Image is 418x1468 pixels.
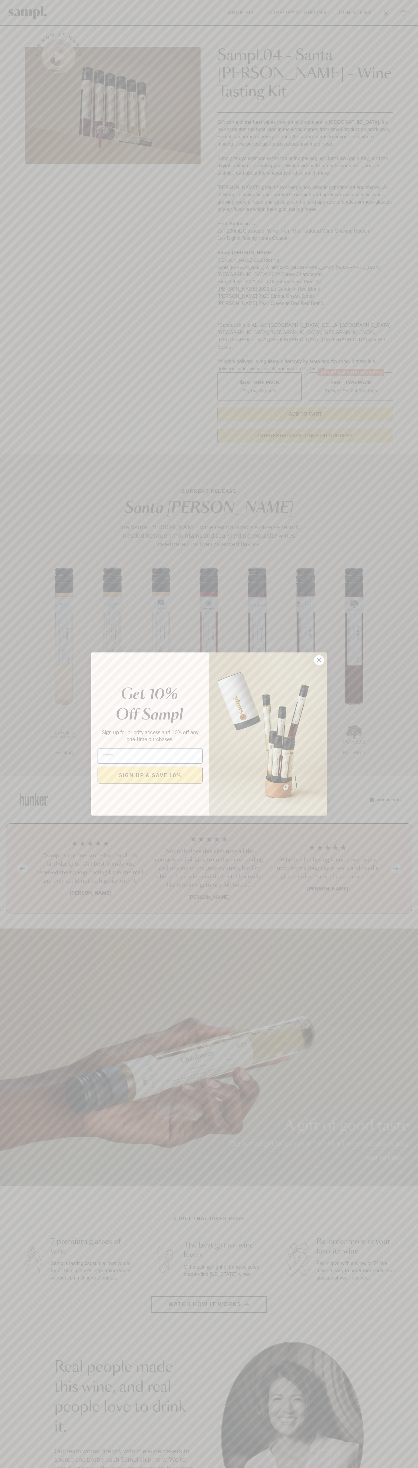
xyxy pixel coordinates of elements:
input: Email [98,748,203,764]
img: 96933287-25a1-481a-a6d8-4dd623390dc6.png [209,652,327,816]
button: Close dialog [314,655,324,665]
span: Sign up for priority access and 10% off any one-time purchases. [102,729,198,742]
em: Get 10% Off Sampl [116,687,183,723]
button: SIGN UP & SAVE 10% [98,767,203,784]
